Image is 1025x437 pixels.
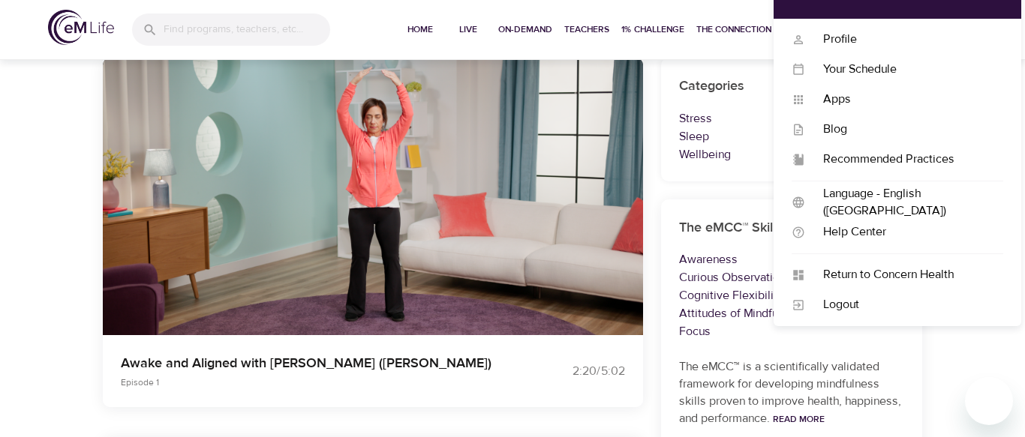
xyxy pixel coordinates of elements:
[679,145,904,163] p: Wellbeing
[679,268,904,286] p: Curious Observation
[121,376,494,389] p: Episode 1
[805,61,1003,78] div: Your Schedule
[679,358,904,427] p: The eMCC™ is a scientifically validated framework for developing mindfulness skills proven to imp...
[805,223,1003,241] div: Help Center
[805,151,1003,168] div: Recommended Practices
[679,76,904,97] h6: Categories
[450,22,486,37] span: Live
[512,363,625,380] div: 2:20 / 5:02
[679,127,904,145] p: Sleep
[402,22,438,37] span: Home
[805,121,1003,138] div: Blog
[965,377,1013,425] iframe: Button to launch messaging window
[805,296,1003,313] div: Logout
[679,217,904,239] h6: The eMCC™ Skills
[805,266,1003,283] div: Return to Concern Health
[679,286,904,304] p: Cognitive Flexibility
[121,353,494,373] p: Awake and Aligned with [PERSON_NAME] ([PERSON_NAME])
[48,10,114,45] img: logo
[805,91,1003,108] div: Apps
[679,322,904,340] p: Focus
[564,22,609,37] span: Teachers
[696,22,771,37] span: The Connection
[679,109,904,127] p: Stress
[805,185,1003,220] div: Language - English ([GEOGRAPHIC_DATA])
[164,13,330,46] input: Find programs, teachers, etc...
[679,304,904,322] p: Attitudes of Mindfulness
[805,31,1003,48] div: Profile
[679,250,904,268] p: Awareness
[621,22,684,37] span: 1% Challenge
[773,413,825,425] a: Read More
[498,22,552,37] span: On-Demand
